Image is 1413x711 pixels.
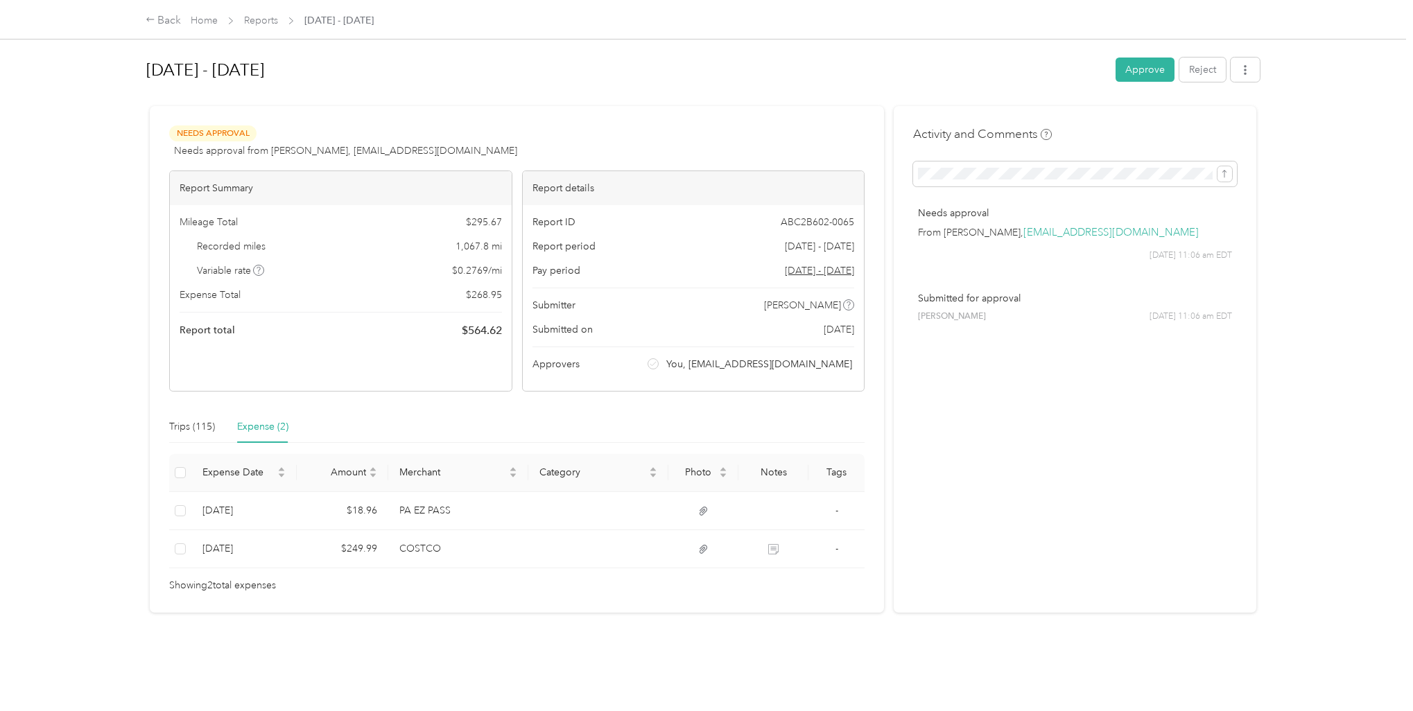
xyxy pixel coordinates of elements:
[1150,310,1232,323] span: [DATE] 11:06 am EDT
[297,530,388,568] td: $249.99
[668,454,738,492] th: Photo
[532,298,575,313] span: Submitter
[532,322,593,337] span: Submitted on
[808,492,865,530] td: -
[170,171,512,205] div: Report Summary
[456,239,502,254] span: 1,067.8 mi
[532,263,580,278] span: Pay period
[1116,58,1174,82] button: Approve
[169,419,215,434] div: Trips (115)
[369,471,377,480] span: caret-down
[539,466,646,478] span: Category
[191,530,297,568] td: 9-20-2025
[649,465,657,473] span: caret-up
[1179,58,1226,82] button: Reject
[1150,249,1232,262] span: [DATE] 11:06 am EDT
[532,239,596,254] span: Report period
[918,310,986,323] span: [PERSON_NAME]
[781,215,854,229] span: ABC2B602-0065
[369,465,377,473] span: caret-up
[399,466,506,478] span: Merchant
[297,492,388,530] td: $18.96
[466,288,502,302] span: $ 268.95
[304,13,374,28] span: [DATE] - [DATE]
[452,263,502,278] span: $ 0.2769 / mi
[528,454,668,492] th: Category
[509,471,517,480] span: caret-down
[1335,633,1413,711] iframe: Everlance-gr Chat Button Frame
[180,323,235,337] span: Report total
[466,215,502,229] span: $ 295.67
[523,171,865,205] div: Report details
[666,357,852,371] span: You, [EMAIL_ADDRESS][DOMAIN_NAME]
[244,15,278,26] a: Reports
[308,466,365,478] span: Amount
[719,465,727,473] span: caret-up
[679,466,716,478] span: Photo
[169,578,276,593] span: Showing 2 total expenses
[388,454,528,492] th: Merchant
[197,263,265,278] span: Variable rate
[918,206,1232,220] p: Needs approval
[820,466,853,478] div: Tags
[237,419,288,434] div: Expense (2)
[197,239,266,254] span: Recorded miles
[649,471,657,480] span: caret-down
[462,322,502,339] span: $ 564.62
[785,239,854,254] span: [DATE] - [DATE]
[146,53,1106,87] h1: Sep 1 - 30, 2025
[191,454,297,492] th: Expense Date
[808,454,865,492] th: Tags
[532,215,575,229] span: Report ID
[808,530,865,568] td: -
[388,492,528,530] td: PA EZ PASS
[169,125,257,141] span: Needs Approval
[764,298,841,313] span: [PERSON_NAME]
[738,454,808,492] th: Notes
[146,12,182,29] div: Back
[180,215,238,229] span: Mileage Total
[532,357,580,371] span: Approvers
[913,125,1052,143] h4: Activity and Comments
[1023,226,1199,239] a: [EMAIL_ADDRESS][DOMAIN_NAME]
[719,471,727,480] span: caret-down
[824,322,854,337] span: [DATE]
[277,465,286,473] span: caret-up
[918,291,1232,306] p: Submitted for approval
[509,465,517,473] span: caret-up
[191,15,218,26] a: Home
[785,263,854,278] span: Go to pay period
[180,288,241,302] span: Expense Total
[388,530,528,568] td: COSTCO
[191,492,297,530] td: 9-30-2025
[277,471,286,480] span: caret-down
[297,454,388,492] th: Amount
[835,504,838,516] span: -
[202,466,275,478] span: Expense Date
[174,143,517,158] span: Needs approval from [PERSON_NAME], [EMAIL_ADDRESS][DOMAIN_NAME]
[918,225,1232,240] p: From [PERSON_NAME],
[835,543,838,554] span: -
